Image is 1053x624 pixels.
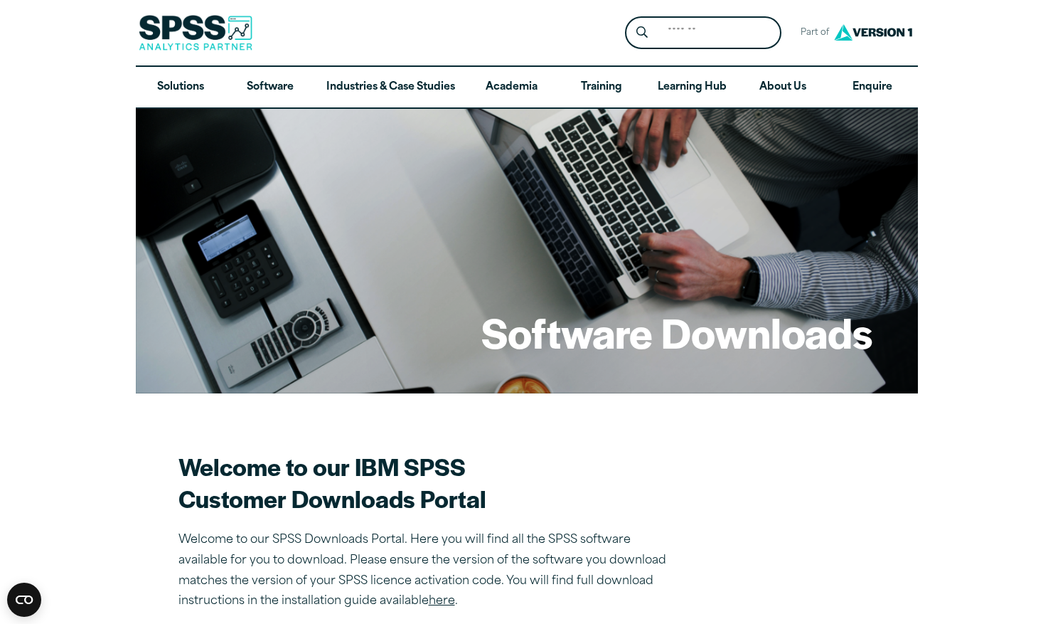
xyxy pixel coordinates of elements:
a: Industries & Case Studies [315,67,466,108]
a: About Us [738,67,828,108]
form: Site Header Search Form [625,16,781,50]
a: Training [556,67,646,108]
a: Learning Hub [646,67,738,108]
svg: Search magnifying glass icon [636,26,648,38]
a: here [429,596,455,607]
p: Welcome to our SPSS Downloads Portal. Here you will find all the SPSS software available for you ... [178,530,676,612]
h2: Welcome to our IBM SPSS Customer Downloads Portal [178,450,676,514]
a: Solutions [136,67,225,108]
span: Part of [793,23,830,43]
a: Academia [466,67,556,108]
button: Search magnifying glass icon [629,20,655,46]
img: SPSS Analytics Partner [139,15,252,51]
a: Enquire [828,67,917,108]
button: Open CMP widget [7,583,41,617]
h1: Software Downloads [481,305,872,360]
img: Version1 Logo [830,19,916,46]
a: Software [225,67,315,108]
nav: Desktop version of site main menu [136,67,918,108]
